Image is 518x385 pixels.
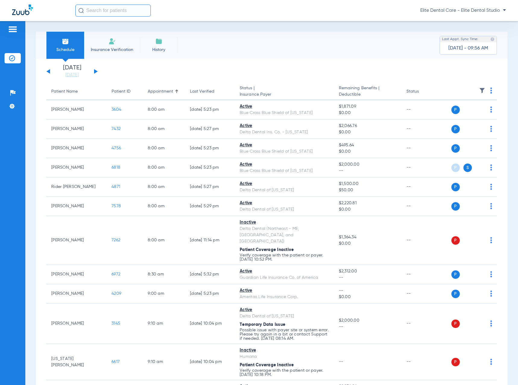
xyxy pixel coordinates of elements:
[144,47,173,53] span: History
[240,148,329,155] div: Blue Cross Blue Shield of [US_STATE]
[490,237,492,243] img: group-dot-blue.svg
[451,164,460,172] span: P
[46,100,107,119] td: [PERSON_NAME]
[185,304,235,344] td: [DATE] 10:04 PM
[339,187,397,193] span: $50.00
[185,100,235,119] td: [DATE] 5:23 PM
[75,5,151,17] input: Search for patients
[54,65,90,78] li: [DATE]
[190,88,230,95] div: Last Verified
[240,206,329,213] div: Delta Dental of [US_STATE]
[240,253,329,262] p: Verify coverage with the patient or payer. [DATE] 10:52 PM.
[339,360,343,364] span: --
[490,164,492,170] img: group-dot-blue.svg
[240,168,329,174] div: Blue Cross Blue Shield of [US_STATE]
[78,8,84,13] img: Search Icon
[402,284,442,304] td: --
[490,145,492,151] img: group-dot-blue.svg
[143,344,185,380] td: 9:10 AM
[490,291,492,297] img: group-dot-blue.svg
[451,144,460,153] span: P
[240,307,329,313] div: Active
[46,197,107,216] td: [PERSON_NAME]
[240,129,329,135] div: Delta Dental Ins. Co. - [US_STATE]
[490,126,492,132] img: group-dot-blue.svg
[488,356,518,385] iframe: Chat Widget
[51,47,80,53] span: Schedule
[451,183,460,191] span: P
[339,324,397,330] span: --
[339,268,397,275] span: $2,312.00
[143,216,185,265] td: 8:00 AM
[235,83,334,100] th: Status |
[46,344,107,380] td: [US_STATE][PERSON_NAME]
[339,240,397,247] span: $0.00
[240,142,329,148] div: Active
[451,290,460,298] span: P
[402,177,442,197] td: --
[339,129,397,135] span: $0.00
[51,88,78,95] div: Patient Name
[46,139,107,158] td: [PERSON_NAME]
[62,38,69,45] img: Schedule
[451,125,460,133] span: P
[402,265,442,284] td: --
[240,187,329,193] div: Delta Dental of [US_STATE]
[339,294,397,300] span: $0.00
[490,37,494,41] img: last sync help info
[185,197,235,216] td: [DATE] 5:29 PM
[402,158,442,177] td: --
[112,360,120,364] span: 6617
[463,164,472,172] span: S
[402,304,442,344] td: --
[339,234,397,240] span: $1,364.34
[185,177,235,197] td: [DATE] 5:27 PM
[112,272,120,276] span: 6972
[240,288,329,294] div: Active
[451,202,460,211] span: P
[185,265,235,284] td: [DATE] 5:32 PM
[240,91,329,98] span: Insurance Payer
[402,100,442,119] td: --
[112,88,138,95] div: Patient ID
[112,146,121,150] span: 4756
[448,45,488,51] span: [DATE] - 09:56 AM
[339,206,397,213] span: $0.00
[112,127,121,131] span: 7432
[112,204,121,208] span: 7578
[490,87,492,94] img: group-dot-blue.svg
[402,83,442,100] th: Status
[240,161,329,168] div: Active
[490,107,492,113] img: group-dot-blue.svg
[240,268,329,275] div: Active
[54,72,90,78] a: [DATE]
[339,181,397,187] span: $1,500.00
[143,139,185,158] td: 8:00 AM
[240,313,329,320] div: Delta Dental of [US_STATE]
[8,26,17,33] img: hamburger-icon
[402,119,442,139] td: --
[240,103,329,110] div: Active
[240,328,329,341] p: Possible issue with payer site or system error. Please try again in a bit or contact Support if n...
[339,288,397,294] span: --
[112,107,121,112] span: 3604
[451,270,460,279] span: P
[112,238,120,242] span: 7262
[143,158,185,177] td: 8:00 AM
[155,38,163,45] img: History
[240,368,329,377] p: Verify coverage with the patient or payer. [DATE] 10:18 PM.
[109,38,116,45] img: Manual Insurance Verification
[334,83,402,100] th: Remaining Benefits |
[240,323,285,327] span: Temporary Data Issue
[240,110,329,116] div: Blue Cross Blue Shield of [US_STATE]
[46,284,107,304] td: [PERSON_NAME]
[46,304,107,344] td: [PERSON_NAME]
[240,248,294,252] span: Patient Coverage Inactive
[240,354,329,360] div: Humana
[143,177,185,197] td: 8:00 AM
[339,275,397,281] span: --
[143,119,185,139] td: 8:00 AM
[339,103,397,110] span: $1,871.09
[451,236,460,245] span: P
